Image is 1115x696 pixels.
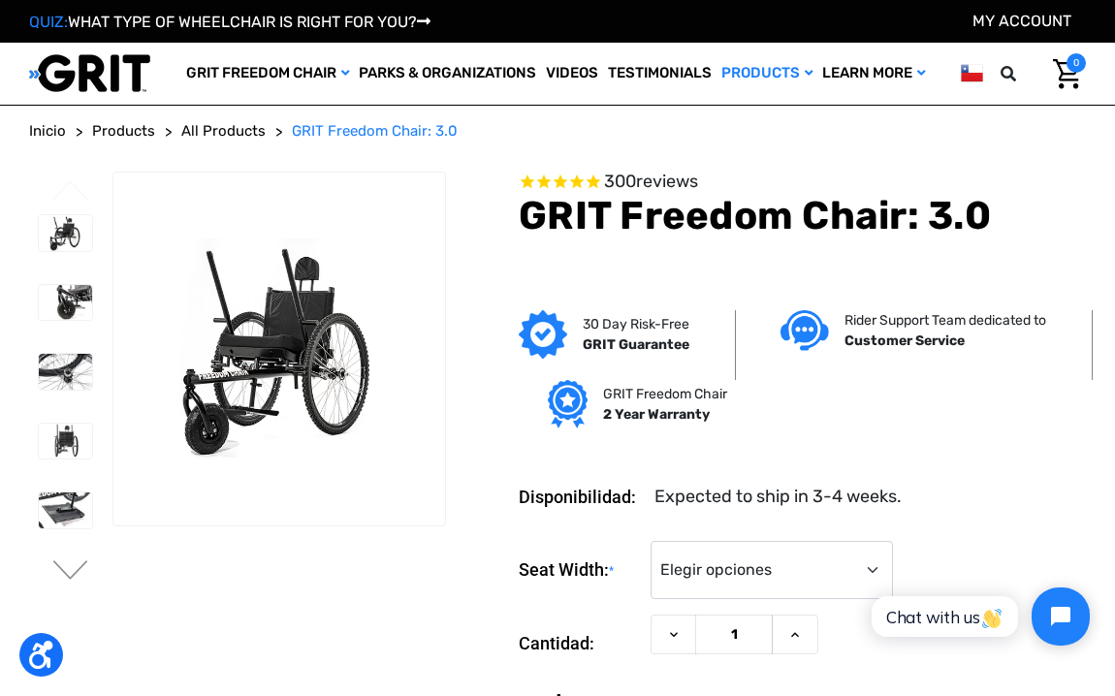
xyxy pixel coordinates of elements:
span: Inicio [29,122,66,140]
a: GRIT Freedom Chair: 3.0 [292,120,458,142]
a: GRIT Freedom Chair [181,43,354,105]
a: Cuenta [972,12,1071,30]
span: All Products [181,122,266,140]
img: Customer service [780,310,829,350]
p: Rider Support Team dedicated to [844,310,1046,331]
button: Ir a diapositiva 3 de 3 [50,180,91,204]
a: Products [92,120,155,142]
img: cl.png [961,61,983,85]
a: All Products [181,120,266,142]
a: Inicio [29,120,66,142]
h1: GRIT Freedom Chair: 3.0 [519,193,1086,239]
span: 0 [1067,53,1086,73]
span: Rated 4.6 out of 5 stars 300 reviews [519,172,1086,193]
span: Products [92,122,155,140]
dt: Disponibilidad: [519,484,641,510]
nav: Breadcrumb [29,120,1086,142]
a: Videos [541,43,603,105]
img: GRIT All-Terrain Wheelchair and Mobility Equipment [29,53,150,93]
span: QUIZ: [29,13,68,31]
img: GRIT Guarantee [519,310,567,359]
input: Search [1029,53,1038,94]
p: GRIT Freedom Chair [603,384,727,404]
dd: Expected to ship in 3-4 weeks. [654,484,902,510]
img: GRIT Freedom Chair: 3.0 [39,424,92,459]
img: GRIT Freedom Chair: 3.0 [39,285,92,321]
a: Testimonials [603,43,717,105]
button: Ir a diapositiva 2 de 3 [50,560,91,584]
img: GRIT Freedom Chair: 3.0 [113,238,445,459]
iframe: Tidio Chat [850,571,1106,662]
img: GRIT Freedom Chair: 3.0 [39,354,92,390]
a: Learn More [817,43,930,105]
span: GRIT Freedom Chair: 3.0 [292,122,458,140]
strong: GRIT Guarantee [583,336,689,353]
a: Products [717,43,817,105]
span: 300 reviews [604,171,698,192]
span: reviews [636,171,698,192]
label: Seat Width: [519,541,641,600]
a: Carrito con 0 artículos [1038,53,1086,94]
img: GRIT Freedom Chair: 3.0 [39,492,92,528]
label: Cantidad: [519,615,641,673]
img: Grit freedom [548,380,588,428]
img: Cart [1053,59,1081,89]
a: Parks & Organizations [354,43,541,105]
p: 30 Day Risk-Free [583,314,689,334]
strong: Customer Service [844,332,965,349]
strong: 2 Year Warranty [603,406,710,423]
a: QUIZ:WHAT TYPE OF WHEELCHAIR IS RIGHT FOR YOU? [29,13,430,31]
img: GRIT Freedom Chair: 3.0 [39,215,92,251]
